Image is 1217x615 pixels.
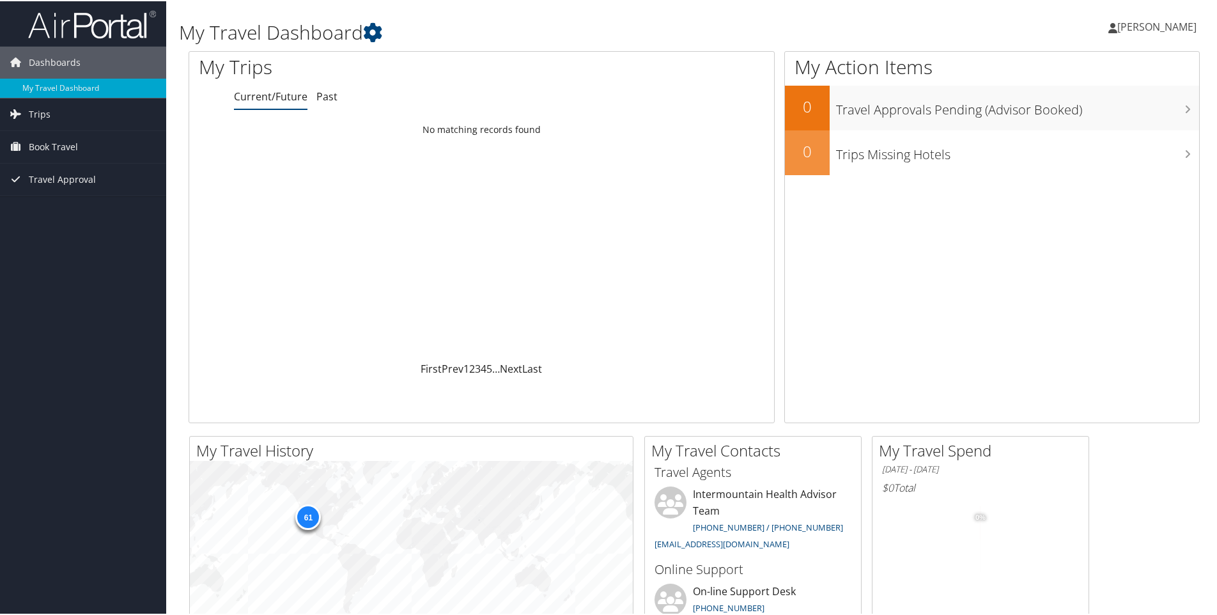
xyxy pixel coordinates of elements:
h2: My Travel Spend [879,439,1089,460]
a: Last [522,361,542,375]
a: 0Travel Approvals Pending (Advisor Booked) [785,84,1199,129]
td: No matching records found [189,117,774,140]
h3: Travel Approvals Pending (Advisor Booked) [836,93,1199,118]
a: 0Trips Missing Hotels [785,129,1199,174]
span: Dashboards [29,45,81,77]
h1: My Trips [199,52,521,79]
h2: 0 [785,139,830,161]
a: 3 [475,361,481,375]
span: $0 [882,479,894,494]
tspan: 0% [975,513,986,520]
h2: My Travel History [196,439,633,460]
h3: Trips Missing Hotels [836,138,1199,162]
span: Travel Approval [29,162,96,194]
div: 61 [295,503,321,529]
a: 4 [481,361,486,375]
h3: Online Support [655,559,851,577]
a: [PHONE_NUMBER] / [PHONE_NUMBER] [693,520,843,532]
a: [EMAIL_ADDRESS][DOMAIN_NAME] [655,537,789,549]
span: Book Travel [29,130,78,162]
h6: Total [882,479,1079,494]
span: [PERSON_NAME] [1117,19,1197,33]
h2: My Travel Contacts [651,439,861,460]
h1: My Action Items [785,52,1199,79]
span: Trips [29,97,50,129]
a: 5 [486,361,492,375]
h2: 0 [785,95,830,116]
span: … [492,361,500,375]
h6: [DATE] - [DATE] [882,462,1079,474]
a: Next [500,361,522,375]
h3: Travel Agents [655,462,851,480]
a: Prev [442,361,463,375]
a: [PERSON_NAME] [1108,6,1209,45]
a: 1 [463,361,469,375]
h1: My Travel Dashboard [179,18,866,45]
a: [PHONE_NUMBER] [693,601,764,612]
a: First [421,361,442,375]
img: airportal-logo.png [28,8,156,38]
li: Intermountain Health Advisor Team [648,485,858,554]
a: 2 [469,361,475,375]
a: Current/Future [234,88,307,102]
a: Past [316,88,337,102]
